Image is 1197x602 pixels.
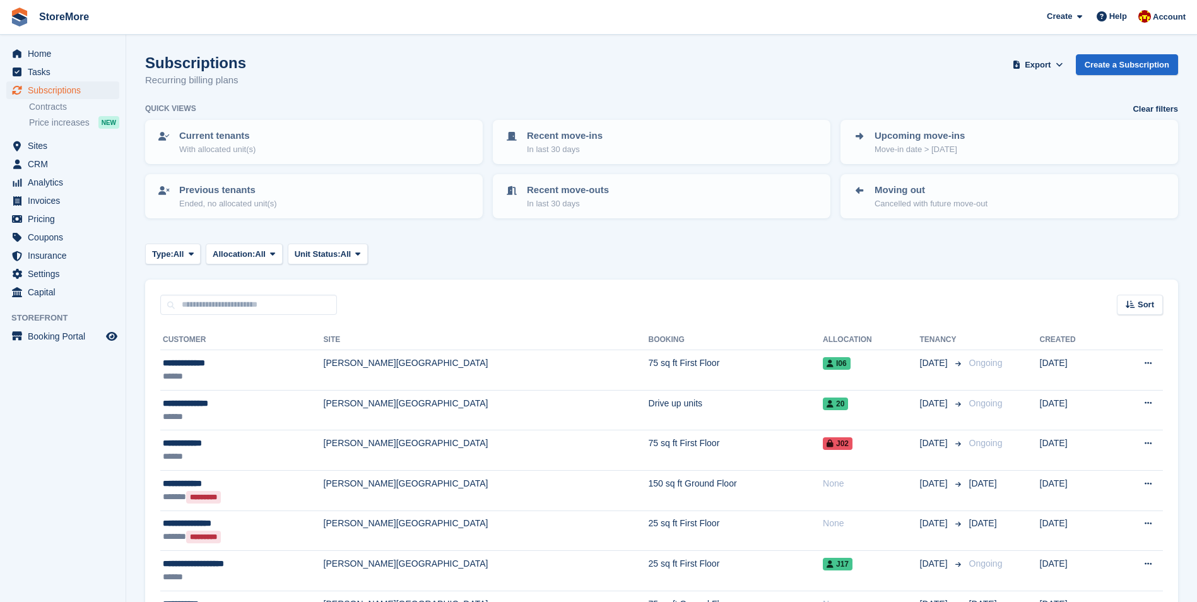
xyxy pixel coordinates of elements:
td: Drive up units [649,390,823,430]
a: Contracts [29,101,119,113]
td: [PERSON_NAME][GEOGRAPHIC_DATA] [324,470,649,511]
span: J17 [823,558,852,570]
span: Coupons [28,228,103,246]
span: Ongoing [969,398,1003,408]
img: Store More Team [1138,10,1151,23]
a: menu [6,81,119,99]
p: In last 30 days [527,143,603,156]
td: [DATE] [1040,430,1111,471]
td: [PERSON_NAME][GEOGRAPHIC_DATA] [324,430,649,471]
h1: Subscriptions [145,54,246,71]
span: Invoices [28,192,103,210]
span: Price increases [29,117,90,129]
span: Unit Status: [295,248,341,261]
p: In last 30 days [527,198,609,210]
td: [DATE] [1040,470,1111,511]
span: All [255,248,266,261]
span: Sort [1138,298,1154,311]
button: Export [1010,54,1066,75]
h6: Quick views [145,103,196,114]
th: Site [324,330,649,350]
div: None [823,517,920,530]
a: menu [6,174,119,191]
a: StoreMore [34,6,94,27]
td: [PERSON_NAME][GEOGRAPHIC_DATA] [324,511,649,551]
th: Created [1040,330,1111,350]
td: [DATE] [1040,350,1111,391]
span: [DATE] [920,557,950,570]
td: 75 sq ft First Floor [649,430,823,471]
span: Allocation: [213,248,255,261]
a: Recent move-outs In last 30 days [494,175,829,217]
a: menu [6,192,119,210]
span: Account [1153,11,1186,23]
span: Capital [28,283,103,301]
p: Recent move-outs [527,183,609,198]
a: menu [6,63,119,81]
th: Tenancy [920,330,964,350]
p: Previous tenants [179,183,277,198]
a: Preview store [104,329,119,344]
span: All [341,248,351,261]
img: stora-icon-8386f47178a22dfd0bd8f6a31ec36ba5ce8667c1dd55bd0f319d3a0aa187defe.svg [10,8,29,27]
a: menu [6,210,119,228]
span: Home [28,45,103,62]
a: menu [6,247,119,264]
span: Ongoing [969,358,1003,368]
a: Price increases NEW [29,115,119,129]
span: Ongoing [969,558,1003,569]
a: Create a Subscription [1076,54,1178,75]
a: menu [6,328,119,345]
td: 150 sq ft Ground Floor [649,470,823,511]
p: With allocated unit(s) [179,143,256,156]
span: J02 [823,437,852,450]
span: All [174,248,184,261]
a: menu [6,137,119,155]
span: Create [1047,10,1072,23]
th: Booking [649,330,823,350]
span: [DATE] [969,478,997,488]
td: 25 sq ft First Floor [649,551,823,591]
span: Export [1025,59,1051,71]
span: [DATE] [920,517,950,530]
a: menu [6,155,119,173]
span: Ongoing [969,438,1003,448]
td: [PERSON_NAME][GEOGRAPHIC_DATA] [324,390,649,430]
a: Clear filters [1133,103,1178,115]
button: Allocation: All [206,244,283,264]
td: [DATE] [1040,390,1111,430]
span: CRM [28,155,103,173]
div: NEW [98,116,119,129]
th: Allocation [823,330,920,350]
p: Upcoming move-ins [875,129,965,143]
span: Pricing [28,210,103,228]
button: Unit Status: All [288,244,368,264]
span: 20 [823,398,848,410]
a: Recent move-ins In last 30 days [494,121,829,163]
span: Help [1109,10,1127,23]
a: menu [6,265,119,283]
span: [DATE] [920,437,950,450]
span: Sites [28,137,103,155]
td: [DATE] [1040,551,1111,591]
p: Moving out [875,183,988,198]
p: Current tenants [179,129,256,143]
a: Previous tenants Ended, no allocated unit(s) [146,175,481,217]
span: Tasks [28,63,103,81]
a: menu [6,45,119,62]
span: Analytics [28,174,103,191]
a: menu [6,283,119,301]
a: Current tenants With allocated unit(s) [146,121,481,163]
a: Moving out Cancelled with future move-out [842,175,1177,217]
span: I06 [823,357,851,370]
td: 75 sq ft First Floor [649,350,823,391]
span: Insurance [28,247,103,264]
span: Subscriptions [28,81,103,99]
p: Recurring billing plans [145,73,246,88]
span: [DATE] [969,518,997,528]
p: Move-in date > [DATE] [875,143,965,156]
p: Cancelled with future move-out [875,198,988,210]
td: [PERSON_NAME][GEOGRAPHIC_DATA] [324,350,649,391]
span: [DATE] [920,477,950,490]
th: Customer [160,330,324,350]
